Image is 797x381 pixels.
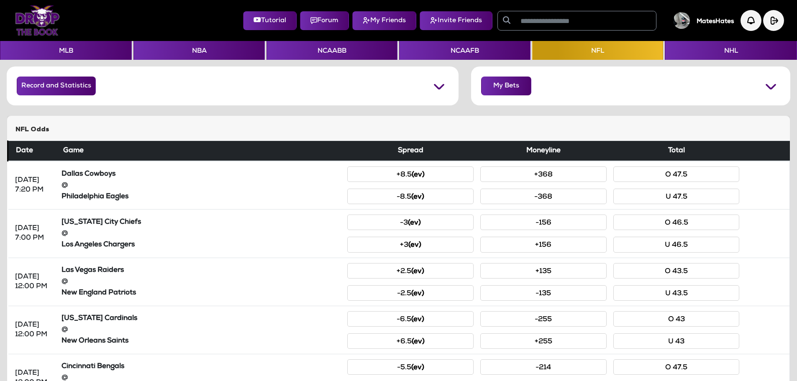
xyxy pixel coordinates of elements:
img: Logo [15,5,60,36]
button: NFL [532,41,663,60]
button: NBA [133,41,264,60]
button: Tutorial [243,11,297,30]
button: -2.5(ev) [347,285,474,301]
button: +368 [480,166,607,182]
button: Record and Statistics [17,77,96,95]
small: (ev) [411,316,424,323]
button: +135 [480,263,607,279]
th: Game [58,141,344,161]
div: [DATE] 12:00 PM [15,320,51,340]
button: Forum [300,11,349,30]
small: (ev) [408,242,421,249]
div: @ [62,229,341,238]
button: O 43 [613,311,740,327]
button: My Friends [352,11,416,30]
small: (ev) [411,364,424,371]
button: U 47.5 [613,189,740,204]
button: +255 [480,333,607,349]
button: -156 [480,215,607,230]
button: O 47.5 [613,166,740,182]
strong: Philadelphia Eagles [62,193,128,200]
button: -214 [480,359,607,375]
th: Date [8,141,58,161]
strong: Las Vegas Raiders [62,267,124,274]
div: [DATE] 7:00 PM [15,224,51,243]
button: O 43.5 [613,263,740,279]
button: +156 [480,237,607,252]
div: @ [62,325,341,335]
button: -135 [480,285,607,301]
button: -3(ev) [347,215,474,230]
h5: NFL Odds [15,126,782,134]
button: +6.5(ev) [347,333,474,349]
strong: Dallas Cowboys [62,171,115,178]
small: (ev) [412,338,425,345]
button: U 43 [613,333,740,349]
img: User [673,12,690,29]
th: Spread [344,141,477,161]
div: @ [62,181,341,190]
button: U 46.5 [613,237,740,252]
small: (ev) [411,268,424,275]
strong: [US_STATE] Cardinals [62,315,137,322]
th: Moneyline [477,141,610,161]
strong: [US_STATE] City Chiefs [62,219,141,226]
button: -8.5(ev) [347,189,474,204]
button: O 47.5 [613,359,740,375]
button: Invite Friends [420,11,492,30]
button: NCAAFB [399,41,530,60]
strong: New England Patriots [62,289,136,297]
button: NHL [665,41,797,60]
div: @ [62,277,341,286]
small: (ev) [408,220,421,227]
button: My Bets [481,77,531,95]
button: NCAABB [267,41,397,60]
button: +2.5(ev) [347,263,474,279]
button: +3(ev) [347,237,474,252]
button: U 43.5 [613,285,740,301]
small: (ev) [411,194,424,201]
button: -6.5(ev) [347,311,474,327]
div: [DATE] 12:00 PM [15,272,51,292]
button: -5.5(ev) [347,359,474,375]
button: -368 [480,189,607,204]
h5: MatesHates [697,18,734,26]
strong: Cincinnati Bengals [62,363,124,370]
small: (ev) [411,290,424,297]
th: Total [610,141,743,161]
button: -255 [480,311,607,327]
button: O 46.5 [613,215,740,230]
img: Notification [741,10,761,31]
small: (ev) [412,171,425,179]
strong: Los Angeles Chargers [62,241,135,248]
strong: New Orleans Saints [62,338,128,345]
button: +8.5(ev) [347,166,474,182]
div: [DATE] 7:20 PM [15,176,51,195]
